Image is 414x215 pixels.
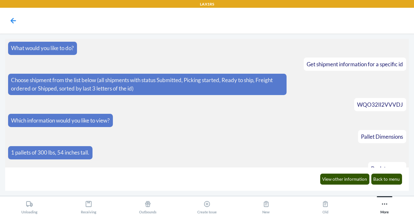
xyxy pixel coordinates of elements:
[197,198,217,214] div: Create Issue
[200,1,214,7] p: LAX1RS
[11,44,74,52] p: What would you like to do?
[371,165,403,172] span: Back to menu
[11,76,284,92] p: Choose shipment from the list below (all shipments with status Submitted, Picking started, Ready ...
[81,198,96,214] div: Receiving
[355,196,414,214] button: More
[21,198,38,214] div: Unloading
[361,133,403,140] span: Pallet Dimensions
[11,116,110,125] p: Which information would you like to view?
[59,196,118,214] button: Receiving
[178,196,237,214] button: Create Issue
[236,196,296,214] button: New
[296,196,355,214] button: Old
[118,196,178,214] button: Outbounds
[357,101,403,108] span: WQO32II2VVVDJ
[380,198,389,214] div: More
[371,174,402,185] button: Back to menu
[307,61,403,68] span: Get shipment information for a specific id
[11,148,89,157] p: 1 pallets of 300 lbs, 54 inches tall.
[320,174,370,185] button: View other information
[139,198,157,214] div: Outbounds
[262,198,270,214] div: New
[322,198,329,214] div: Old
